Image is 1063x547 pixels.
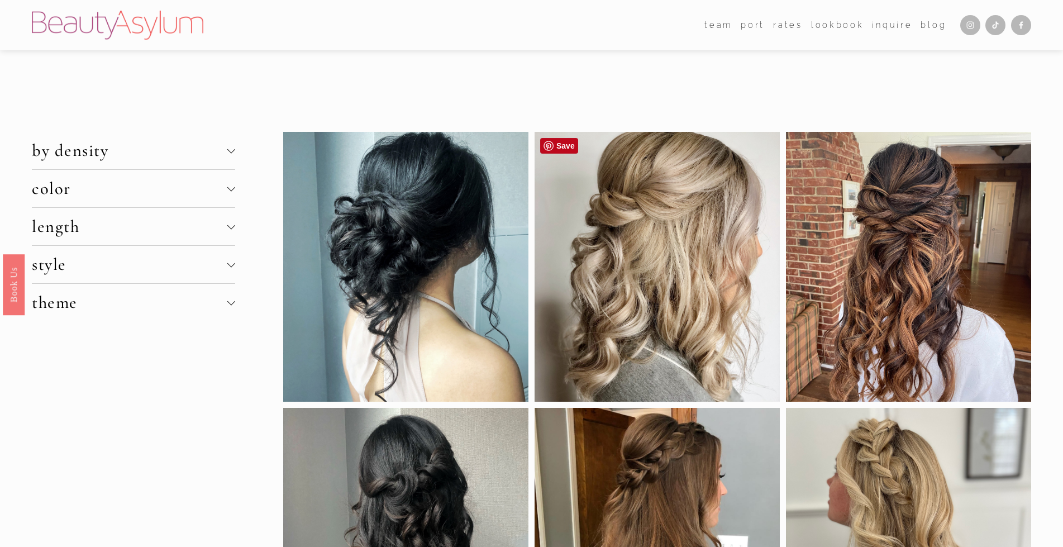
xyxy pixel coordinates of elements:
[811,17,864,33] a: Lookbook
[32,292,227,313] span: theme
[32,216,227,237] span: length
[985,15,1005,35] a: TikTok
[32,178,227,199] span: color
[704,17,732,33] a: folder dropdown
[32,11,203,40] img: Beauty Asylum | Bridal Hair &amp; Makeup Charlotte &amp; Atlanta
[960,15,980,35] a: Instagram
[1011,15,1031,35] a: Facebook
[32,246,235,283] button: style
[32,208,235,245] button: length
[32,140,227,161] span: by density
[32,170,235,207] button: color
[32,254,227,275] span: style
[540,138,578,154] a: Pin it!
[872,17,912,33] a: Inquire
[704,18,732,32] span: team
[741,17,765,33] a: port
[32,132,235,169] button: by density
[773,17,802,33] a: Rates
[921,17,946,33] a: Blog
[3,254,25,315] a: Book Us
[32,284,235,321] button: theme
